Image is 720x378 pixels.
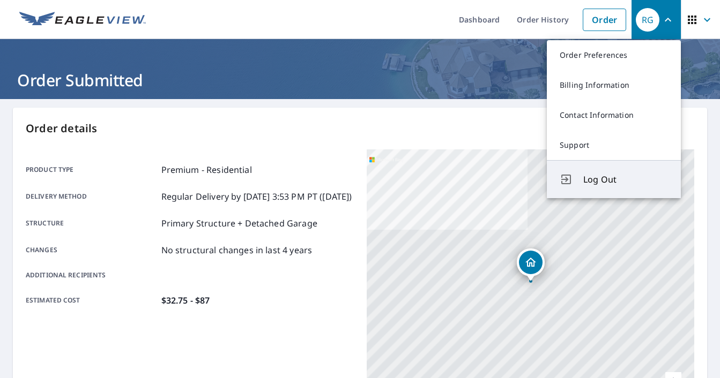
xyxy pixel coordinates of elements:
div: RG [636,8,659,32]
p: No structural changes in last 4 years [161,244,313,256]
a: Support [547,130,681,160]
p: Changes [26,244,157,256]
p: Order details [26,120,694,137]
p: Premium - Residential [161,163,252,176]
p: Product type [26,163,157,176]
p: Estimated cost [26,294,157,307]
p: $32.75 - $87 [161,294,210,307]
p: Additional recipients [26,270,157,280]
button: Log Out [547,160,681,198]
h1: Order Submitted [13,69,707,91]
img: EV Logo [19,12,146,28]
p: Primary Structure + Detached Garage [161,217,317,230]
span: Log Out [583,173,668,186]
a: Billing Information [547,70,681,100]
p: Structure [26,217,157,230]
p: Regular Delivery by [DATE] 3:53 PM PT ([DATE]) [161,190,352,203]
div: Dropped pin, building 1, Residential property, 6129 Rehobeth Rd Waxhaw, NC 28173 [517,248,545,282]
p: Delivery method [26,190,157,203]
a: Contact Information [547,100,681,130]
a: Order Preferences [547,40,681,70]
a: Order [583,9,626,31]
